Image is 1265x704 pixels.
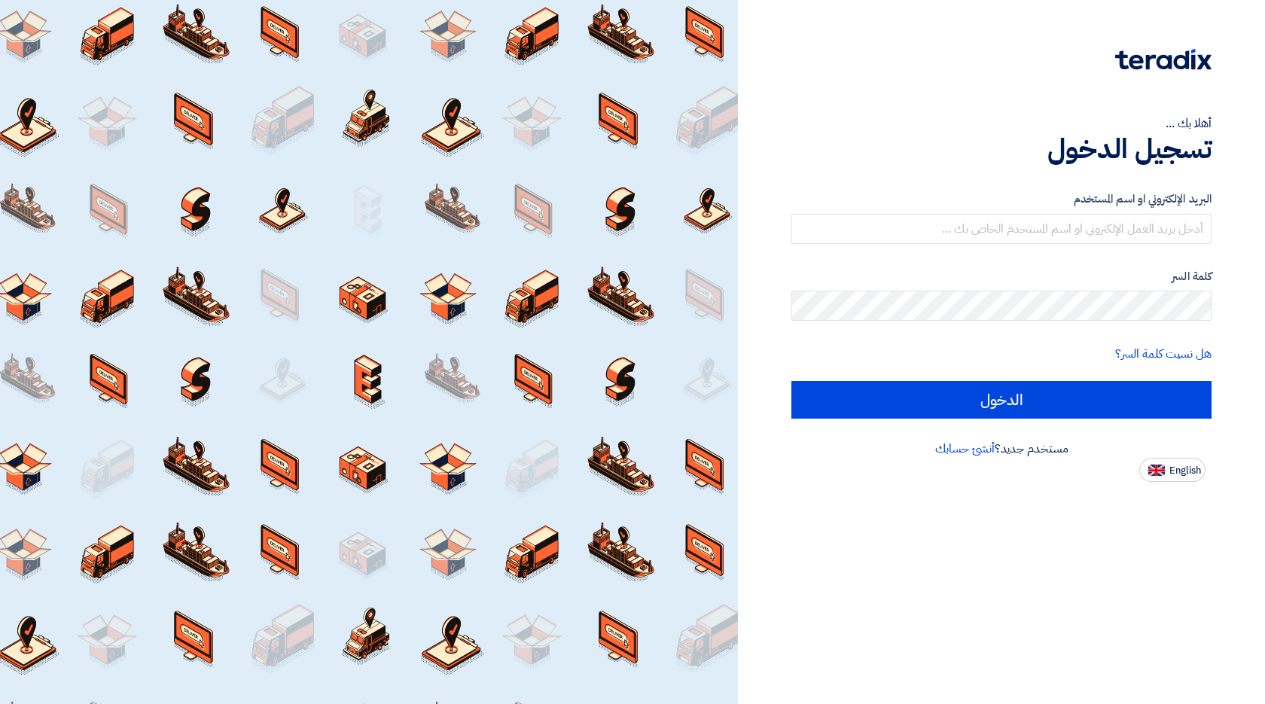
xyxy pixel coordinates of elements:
[935,440,995,458] a: أنشئ حسابك
[791,190,1212,208] label: البريد الإلكتروني او اسم المستخدم
[1115,345,1212,363] a: هل نسيت كلمة السر؟
[791,133,1212,166] h1: تسجيل الدخول
[1139,458,1206,482] button: English
[791,114,1212,133] div: أهلا بك ...
[1115,49,1212,70] img: Teradix logo
[791,214,1212,244] input: أدخل بريد العمل الإلكتروني او اسم المستخدم الخاص بك ...
[1169,465,1201,476] span: English
[791,440,1212,458] div: مستخدم جديد؟
[1148,465,1165,476] img: en-US.png
[791,268,1212,285] label: كلمة السر
[791,381,1212,419] input: الدخول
